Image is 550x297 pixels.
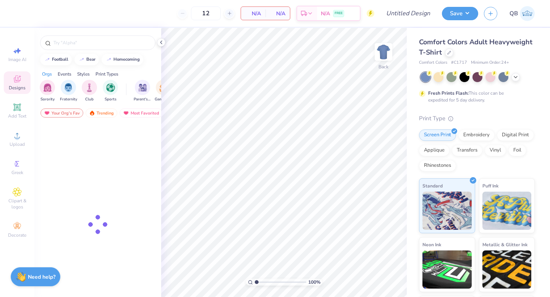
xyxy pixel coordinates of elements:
[485,145,506,156] div: Vinyl
[44,110,50,116] img: most_fav.gif
[4,198,31,210] span: Clipart & logos
[419,60,447,66] span: Comfort Colors
[308,279,320,286] span: 100 %
[8,232,26,238] span: Decorate
[155,80,172,102] button: filter button
[64,83,73,92] img: Fraternity Image
[422,192,472,230] img: Standard
[419,129,456,141] div: Screen Print
[482,182,498,190] span: Puff Ink
[155,80,172,102] div: filter for Game Day
[40,97,55,102] span: Sorority
[11,169,23,176] span: Greek
[482,192,532,230] img: Puff Ink
[134,97,151,102] span: Parent's Weekend
[428,90,469,96] strong: Fresh Prints Flash:
[79,57,85,62] img: trend_line.gif
[246,10,261,18] span: N/A
[106,57,112,62] img: trend_line.gif
[28,273,55,281] strong: Need help?
[321,10,330,18] span: N/A
[123,110,129,116] img: most_fav.gif
[428,90,522,103] div: This color can be expedited for 5 day delivery.
[40,108,83,118] div: Your Org's Fav
[458,129,495,141] div: Embroidery
[86,108,117,118] div: Trending
[77,71,90,77] div: Styles
[10,141,25,147] span: Upload
[113,57,140,61] div: homecoming
[335,11,343,16] span: FREE
[138,83,147,92] img: Parent's Weekend Image
[134,80,151,102] div: filter for Parent's Weekend
[452,145,482,156] div: Transfers
[74,54,99,65] button: bear
[40,80,55,102] div: filter for Sorority
[60,80,77,102] div: filter for Fraternity
[376,44,391,60] img: Back
[52,57,68,61] div: football
[60,80,77,102] button: filter button
[58,71,71,77] div: Events
[53,39,150,47] input: Try "Alpha"
[191,6,221,20] input: – –
[482,241,527,249] span: Metallic & Glitter Ink
[520,6,535,21] img: Quinn Brown
[134,80,151,102] button: filter button
[471,60,509,66] span: Minimum Order: 24 +
[85,97,94,102] span: Club
[380,6,436,21] input: Untitled Design
[86,57,95,61] div: bear
[510,9,518,18] span: QB
[105,97,116,102] span: Sports
[85,83,94,92] img: Club Image
[159,83,168,92] img: Game Day Image
[419,37,532,57] span: Comfort Colors Adult Heavyweight T-Shirt
[106,83,115,92] img: Sports Image
[419,145,450,156] div: Applique
[89,110,95,116] img: trending.gif
[419,114,535,123] div: Print Type
[9,85,26,91] span: Designs
[8,113,26,119] span: Add Text
[103,80,118,102] div: filter for Sports
[102,54,143,65] button: homecoming
[510,6,535,21] a: QB
[482,250,532,289] img: Metallic & Glitter Ink
[442,7,478,20] button: Save
[42,71,52,77] div: Orgs
[40,54,72,65] button: football
[270,10,285,18] span: N/A
[82,80,97,102] div: filter for Club
[155,97,172,102] span: Game Day
[82,80,97,102] button: filter button
[44,57,50,62] img: trend_line.gif
[120,108,163,118] div: Most Favorited
[419,160,456,171] div: Rhinestones
[40,80,55,102] button: filter button
[422,182,443,190] span: Standard
[8,56,26,63] span: Image AI
[43,83,52,92] img: Sorority Image
[379,63,388,70] div: Back
[497,129,534,141] div: Digital Print
[422,241,441,249] span: Neon Ink
[103,80,118,102] button: filter button
[508,145,526,156] div: Foil
[422,250,472,289] img: Neon Ink
[60,97,77,102] span: Fraternity
[95,71,118,77] div: Print Types
[451,60,467,66] span: # C1717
